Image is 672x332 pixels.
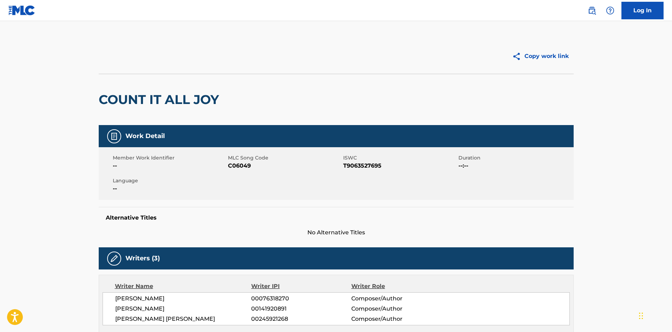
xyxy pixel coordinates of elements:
[228,162,341,170] span: C06049
[115,315,252,323] span: [PERSON_NAME] [PERSON_NAME]
[251,294,351,303] span: 00076318270
[113,184,226,193] span: --
[115,294,252,303] span: [PERSON_NAME]
[585,4,599,18] a: Public Search
[507,47,574,65] button: Copy work link
[110,132,118,141] img: Work Detail
[351,315,442,323] span: Composer/Author
[343,154,457,162] span: ISWC
[351,305,442,313] span: Composer/Author
[603,4,617,18] div: Help
[115,305,252,313] span: [PERSON_NAME]
[458,154,572,162] span: Duration
[343,162,457,170] span: T9063527695
[106,214,567,221] h5: Alternative Titles
[588,6,596,15] img: search
[351,294,442,303] span: Composer/Author
[8,5,35,15] img: MLC Logo
[113,154,226,162] span: Member Work Identifier
[606,6,614,15] img: help
[99,92,222,108] h2: COUNT IT ALL JOY
[125,254,160,262] h5: Writers (3)
[115,282,252,291] div: Writer Name
[113,162,226,170] span: --
[228,154,341,162] span: MLC Song Code
[512,52,524,61] img: Copy work link
[125,132,165,140] h5: Work Detail
[251,305,351,313] span: 00141920891
[637,298,672,332] iframe: Chat Widget
[110,254,118,263] img: Writers
[251,315,351,323] span: 00245921268
[351,282,442,291] div: Writer Role
[621,2,664,19] a: Log In
[113,177,226,184] span: Language
[251,282,351,291] div: Writer IPI
[639,305,643,326] div: Drag
[458,162,572,170] span: --:--
[99,228,574,237] span: No Alternative Titles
